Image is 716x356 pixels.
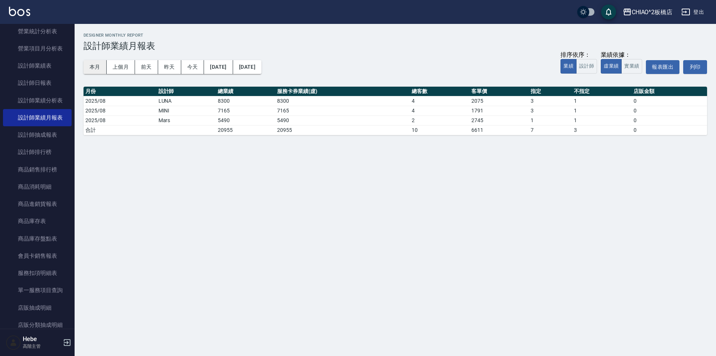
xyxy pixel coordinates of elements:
a: 商品庫存表 [3,213,72,230]
th: 月份 [84,87,157,96]
th: 客單價 [470,87,529,96]
td: 2075 [470,96,529,106]
th: 指定 [529,87,572,96]
a: 營業統計分析表 [3,23,72,40]
th: 不指定 [572,87,631,96]
td: 0 [632,125,707,135]
td: 8300 [275,96,410,106]
td: MINI [157,106,216,115]
td: 1791 [470,106,529,115]
button: 報表匯出 [646,60,679,74]
td: 2025/08 [84,115,157,125]
button: 設計師 [576,59,597,74]
td: 5490 [275,115,410,125]
td: LUNA [157,96,216,106]
a: 設計師排行榜 [3,143,72,161]
div: CHIAO^2板橋店 [632,7,673,17]
button: [DATE] [233,60,261,74]
button: 登出 [678,5,707,19]
td: 7165 [216,106,275,115]
td: 3 [572,125,631,135]
td: 4 [410,96,469,106]
td: 0 [632,115,707,125]
td: 7 [529,125,572,135]
td: 10 [410,125,469,135]
td: 5490 [216,115,275,125]
button: 前天 [135,60,158,74]
a: 店販抽成明細 [3,299,72,316]
td: 2 [410,115,469,125]
th: 店販金額 [632,87,707,96]
td: 3 [529,106,572,115]
td: 0 [632,106,707,115]
th: 服務卡券業績(虛) [275,87,410,96]
button: 本月 [84,60,107,74]
a: 設計師抽成報表 [3,126,72,143]
td: 3 [529,96,572,106]
td: 6611 [470,125,529,135]
h2: Designer Monthly Report [84,33,707,38]
a: 設計師業績月報表 [3,109,72,126]
a: 設計師業績分析表 [3,92,72,109]
div: 排序依序： [560,51,597,59]
td: 8300 [216,96,275,106]
div: 業績依據： [601,51,642,59]
td: 2025/08 [84,106,157,115]
a: 服務扣項明細表 [3,264,72,282]
h3: 設計師業績月報表 [84,41,707,51]
button: 業績 [560,59,577,74]
button: 昨天 [158,60,181,74]
a: 營業項目月分析表 [3,40,72,57]
button: 列印 [683,60,707,74]
td: 1 [529,115,572,125]
a: 會員卡銷售報表 [3,247,72,264]
a: 設計師日報表 [3,74,72,92]
td: 0 [632,96,707,106]
td: 7165 [275,106,410,115]
button: 上個月 [107,60,135,74]
th: 設計師 [157,87,216,96]
th: 總業績 [216,87,275,96]
a: 商品銷售排行榜 [3,161,72,178]
td: 合計 [84,125,157,135]
table: a dense table [84,87,707,135]
a: 商品進銷貨報表 [3,195,72,213]
button: CHIAO^2板橋店 [620,4,676,20]
td: 1 [572,96,631,106]
button: save [601,4,616,19]
a: 商品庫存盤點表 [3,230,72,247]
td: 1 [572,115,631,125]
img: Logo [9,7,30,16]
td: 20955 [275,125,410,135]
th: 總客數 [410,87,469,96]
h5: Hebe [23,335,61,343]
td: 2025/08 [84,96,157,106]
td: 2745 [470,115,529,125]
td: 1 [572,106,631,115]
td: Mars [157,115,216,125]
button: 今天 [181,60,204,74]
a: 單一服務項目查詢 [3,282,72,299]
button: 虛業績 [601,59,622,74]
button: [DATE] [204,60,233,74]
button: 實業績 [621,59,642,74]
p: 高階主管 [23,343,61,350]
td: 20955 [216,125,275,135]
a: 設計師業績表 [3,57,72,74]
img: Person [6,335,21,350]
td: 4 [410,106,469,115]
a: 店販分類抽成明細 [3,316,72,334]
a: 商品消耗明細 [3,178,72,195]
